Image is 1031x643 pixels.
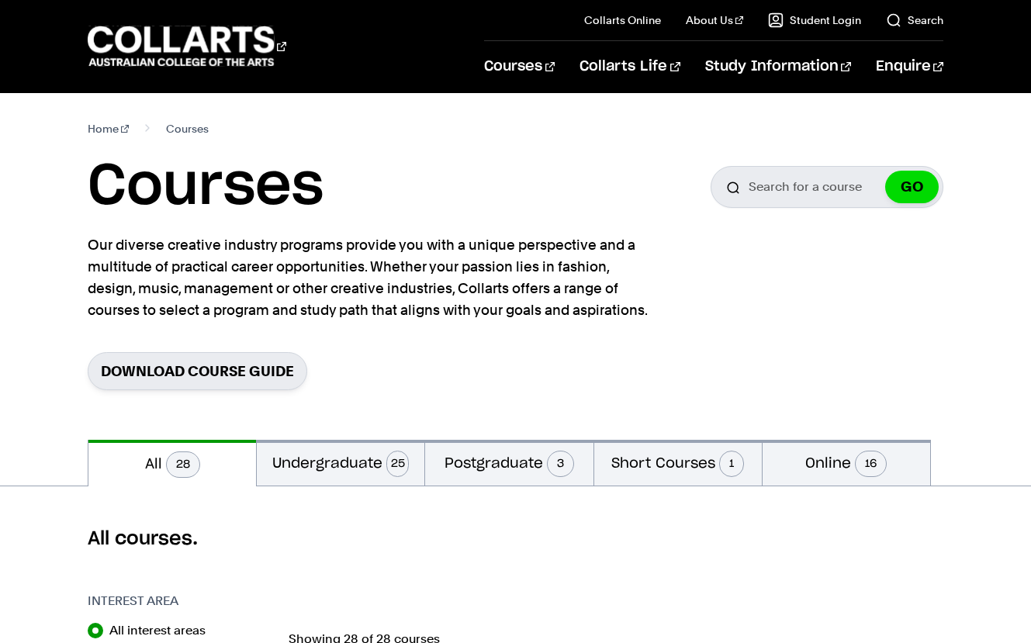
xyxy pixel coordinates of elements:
a: Enquire [876,41,943,92]
span: 25 [386,451,409,477]
span: 16 [855,451,887,477]
div: Go to homepage [88,24,286,68]
a: Collarts Life [580,41,680,92]
button: All28 [88,440,256,486]
a: Home [88,118,129,140]
p: Our diverse creative industry programs provide you with a unique perspective and a multitude of p... [88,234,654,321]
a: Student Login [768,12,861,28]
a: Search [886,12,943,28]
span: 28 [166,451,200,478]
a: Collarts Online [584,12,661,28]
h1: Courses [88,152,323,222]
label: All interest areas [109,620,218,641]
span: 1 [719,451,744,477]
a: Study Information [705,41,851,92]
a: Download Course Guide [88,352,307,390]
button: GO [885,171,939,203]
h3: Interest Area [88,592,273,610]
button: Online16 [763,440,930,486]
button: Short Courses1 [594,440,762,486]
a: About Us [686,12,743,28]
button: Undergraduate25 [257,440,424,486]
input: Search for a course [711,166,943,208]
span: Courses [166,118,209,140]
h2: All courses. [88,527,943,551]
a: Courses [484,41,555,92]
span: 3 [547,451,574,477]
button: Postgraduate3 [425,440,593,486]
